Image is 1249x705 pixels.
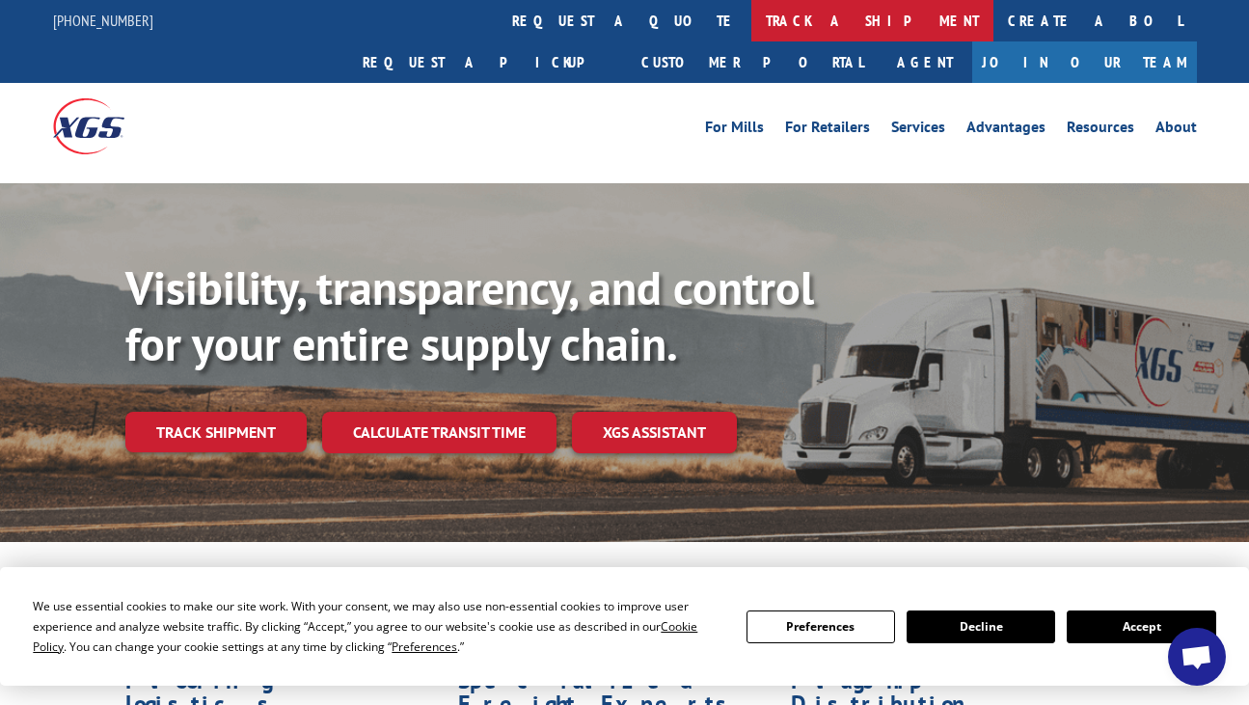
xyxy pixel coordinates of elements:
a: Open chat [1168,628,1226,686]
a: [PHONE_NUMBER] [53,11,153,30]
a: Customer Portal [627,41,878,83]
button: Decline [907,610,1055,643]
a: Agent [878,41,972,83]
a: Track shipment [125,412,307,452]
a: About [1155,120,1197,141]
a: Join Our Team [972,41,1197,83]
a: Services [891,120,945,141]
div: We use essential cookies to make our site work. With your consent, we may also use non-essential ... [33,596,722,657]
a: Calculate transit time [322,412,557,453]
a: For Retailers [785,120,870,141]
a: XGS ASSISTANT [572,412,737,453]
button: Preferences [747,610,895,643]
a: Request a pickup [348,41,627,83]
button: Accept [1067,610,1215,643]
span: Preferences [392,638,457,655]
a: Resources [1067,120,1134,141]
b: Visibility, transparency, and control for your entire supply chain. [125,258,814,373]
a: Advantages [966,120,1045,141]
a: For Mills [705,120,764,141]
